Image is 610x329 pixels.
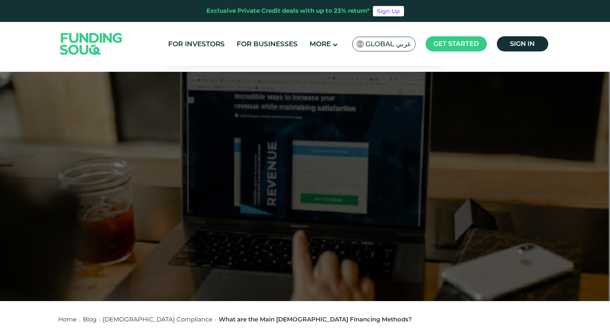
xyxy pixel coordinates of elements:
a: Sign Up [373,6,404,16]
div: Exclusive Private Credit deals with up to 23% return* [206,6,370,16]
span: Get started [433,40,479,47]
div: What are the Main [DEMOGRAPHIC_DATA] Financing Methods? [219,315,412,324]
span: Sign in [510,40,535,47]
a: For Investors [166,37,227,51]
a: For Businesses [235,37,300,51]
a: Sign in [497,36,548,51]
span: Global عربي [365,39,411,49]
img: Logo [52,24,130,64]
a: [DEMOGRAPHIC_DATA] Compliance [103,315,212,323]
a: Home [58,315,76,323]
img: SA Flag [357,41,364,47]
a: Blog [83,315,96,323]
span: More [310,40,331,48]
